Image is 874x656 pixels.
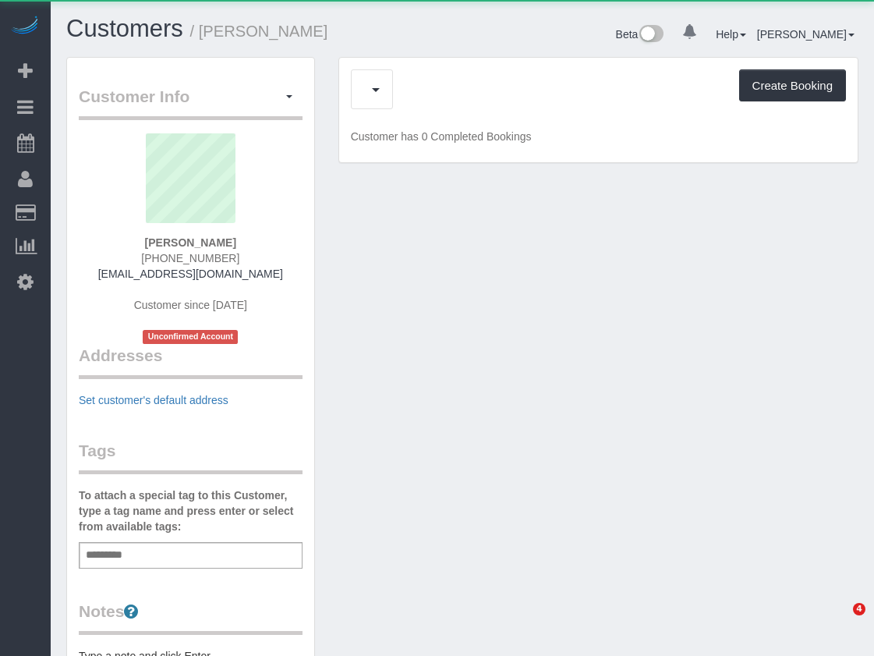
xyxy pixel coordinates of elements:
[79,600,303,635] legend: Notes
[853,603,865,615] span: 4
[757,28,855,41] a: [PERSON_NAME]
[66,15,183,42] a: Customers
[98,268,283,280] a: [EMAIL_ADDRESS][DOMAIN_NAME]
[638,25,663,45] img: New interface
[716,28,746,41] a: Help
[190,23,328,40] small: / [PERSON_NAME]
[79,439,303,474] legend: Tags
[739,69,846,102] button: Create Booking
[351,129,846,144] p: Customer has 0 Completed Bookings
[9,16,41,37] img: Automaid Logo
[145,236,236,249] strong: [PERSON_NAME]
[143,330,238,343] span: Unconfirmed Account
[79,85,303,120] legend: Customer Info
[79,488,303,534] label: To attach a special tag to this Customer, type a tag name and press enter or select from availabl...
[616,28,664,41] a: Beta
[141,252,239,264] span: [PHONE_NUMBER]
[821,603,858,640] iframe: Intercom live chat
[79,394,228,406] a: Set customer's default address
[134,299,247,311] span: Customer since [DATE]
